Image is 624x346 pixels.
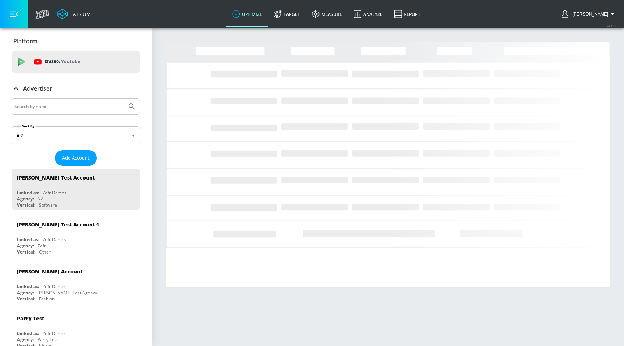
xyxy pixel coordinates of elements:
div: Other [39,249,51,255]
label: Sort By [21,124,36,129]
div: Zefr Demos [43,330,66,337]
a: Analyze [348,1,388,27]
div: Vertical: [17,296,35,302]
p: Platform [13,37,38,45]
div: Parry Test [17,315,44,322]
a: Atrium [57,9,91,20]
a: Target [268,1,306,27]
div: Linked as: [17,330,39,337]
div: Vertical: [17,249,35,255]
button: Add Account [55,150,97,166]
div: Platform [12,31,140,51]
div: Vertical: [17,202,35,208]
div: [PERSON_NAME] AccountLinked as:Zefr DemosAgency:[PERSON_NAME] Test AgencyVertical:Fashion [12,263,140,304]
div: [PERSON_NAME] Test Agency [38,290,97,296]
div: Advertiser [12,78,140,99]
div: [PERSON_NAME] Test Account 1 [17,221,99,228]
div: Parry Test [38,337,58,343]
div: Zefr Demos [43,190,66,196]
a: Report [388,1,426,27]
span: Add Account [62,154,90,162]
div: [PERSON_NAME] Account [17,268,82,275]
p: Youtube [61,58,80,65]
div: DV360: Youtube [12,51,140,73]
input: Search by name [14,102,124,111]
div: Zefr Demos [43,237,66,243]
div: NA [38,196,44,202]
span: login as: justin.nim@zefr.com [569,12,608,17]
a: optimize [226,1,268,27]
div: [PERSON_NAME] Test AccountLinked as:Zefr DemosAgency:NAVertical:Software [12,169,140,210]
div: Atrium [70,11,91,17]
div: Agency: [17,196,34,202]
div: A-Z [12,126,140,144]
div: [PERSON_NAME] Test Account 1Linked as:Zefr DemosAgency:ZefrVertical:Other [12,216,140,257]
div: Agency: [17,243,34,249]
a: measure [306,1,348,27]
div: Linked as: [17,190,39,196]
div: [PERSON_NAME] Test Account [17,174,95,181]
div: Zefr [38,243,46,249]
div: Zefr Demos [43,284,66,290]
span: v 4.19.0 [607,24,617,28]
button: [PERSON_NAME] [562,10,617,18]
div: Agency: [17,290,34,296]
p: DV360: [45,58,80,66]
div: Agency: [17,337,34,343]
div: Fashion [39,296,55,302]
div: Linked as: [17,284,39,290]
div: Linked as: [17,237,39,243]
p: Advertiser [23,85,52,92]
div: Software [39,202,57,208]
